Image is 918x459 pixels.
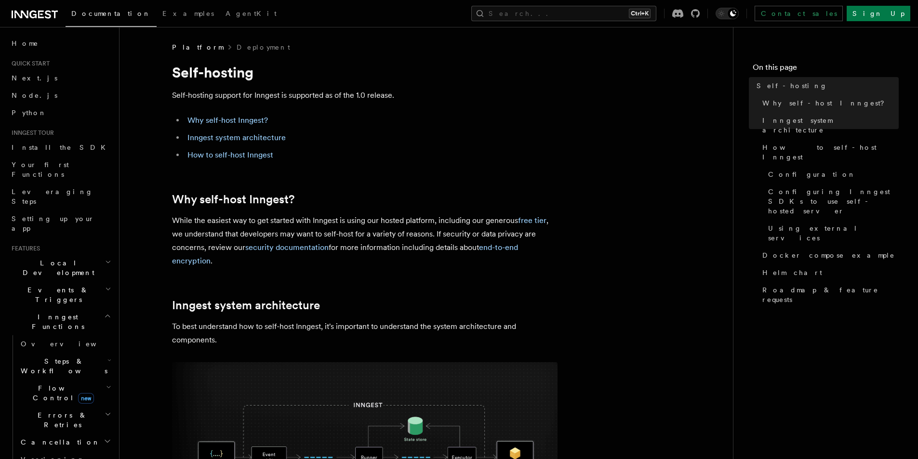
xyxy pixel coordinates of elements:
[172,89,558,102] p: Self-hosting support for Inngest is supported as of the 1.0 release.
[172,320,558,347] p: To best understand how to self-host Inngest, it's important to understand the system architecture...
[172,193,294,206] a: Why self-host Inngest?
[17,353,113,380] button: Steps & Workflows
[471,6,656,21] button: Search...Ctrl+K
[847,6,910,21] a: Sign Up
[758,112,899,139] a: Inngest system architecture
[8,60,50,67] span: Quick start
[17,433,113,451] button: Cancellation
[12,161,69,178] span: Your first Functions
[8,104,113,121] a: Python
[8,210,113,237] a: Setting up your app
[8,308,113,335] button: Inngest Functions
[12,74,57,82] span: Next.js
[8,183,113,210] a: Leveraging Steps
[762,285,899,304] span: Roadmap & feature requests
[8,285,105,304] span: Events & Triggers
[758,94,899,112] a: Why self-host Inngest?
[78,393,94,404] span: new
[12,215,94,232] span: Setting up your app
[12,92,57,99] span: Node.js
[762,116,899,135] span: Inngest system architecture
[17,380,113,407] button: Flow Controlnew
[8,245,40,252] span: Features
[716,8,739,19] button: Toggle dark mode
[66,3,157,27] a: Documentation
[753,77,899,94] a: Self-hosting
[17,383,106,403] span: Flow Control
[753,62,899,77] h4: On this page
[8,254,113,281] button: Local Development
[8,139,113,156] a: Install the SDK
[187,150,273,159] a: How to self-host Inngest
[71,10,151,17] span: Documentation
[8,87,113,104] a: Node.js
[764,220,899,247] a: Using external services
[518,216,546,225] a: free tier
[8,129,54,137] span: Inngest tour
[12,188,93,205] span: Leveraging Steps
[172,299,320,312] a: Inngest system architecture
[220,3,282,26] a: AgentKit
[8,69,113,87] a: Next.js
[17,335,113,353] a: Overview
[768,170,856,179] span: Configuration
[762,98,891,108] span: Why self-host Inngest?
[162,10,214,17] span: Examples
[12,39,39,48] span: Home
[8,312,104,331] span: Inngest Functions
[758,281,899,308] a: Roadmap & feature requests
[17,407,113,433] button: Errors & Retries
[172,64,558,81] h1: Self-hosting
[768,187,899,216] span: Configuring Inngest SDKs to use self-hosted server
[226,10,277,17] span: AgentKit
[172,42,223,52] span: Platform
[768,223,899,243] span: Using external services
[762,143,899,162] span: How to self-host Inngest
[17,356,107,376] span: Steps & Workflows
[629,9,651,18] kbd: Ctrl+K
[755,6,843,21] a: Contact sales
[245,243,329,252] a: security documentation
[758,247,899,264] a: Docker compose example
[187,116,268,125] a: Why self-host Inngest?
[12,144,111,151] span: Install the SDK
[17,410,105,430] span: Errors & Retries
[758,264,899,281] a: Helm chart
[764,166,899,183] a: Configuration
[764,183,899,220] a: Configuring Inngest SDKs to use self-hosted server
[8,258,105,277] span: Local Development
[757,81,827,91] span: Self-hosting
[157,3,220,26] a: Examples
[12,109,47,117] span: Python
[762,268,822,277] span: Helm chart
[237,42,290,52] a: Deployment
[17,437,100,447] span: Cancellation
[21,340,120,348] span: Overview
[187,133,286,142] a: Inngest system architecture
[172,214,558,268] p: While the easiest way to get started with Inngest is using our hosted platform, including our gen...
[8,35,113,52] a: Home
[758,139,899,166] a: How to self-host Inngest
[8,281,113,308] button: Events & Triggers
[8,156,113,183] a: Your first Functions
[762,250,895,260] span: Docker compose example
